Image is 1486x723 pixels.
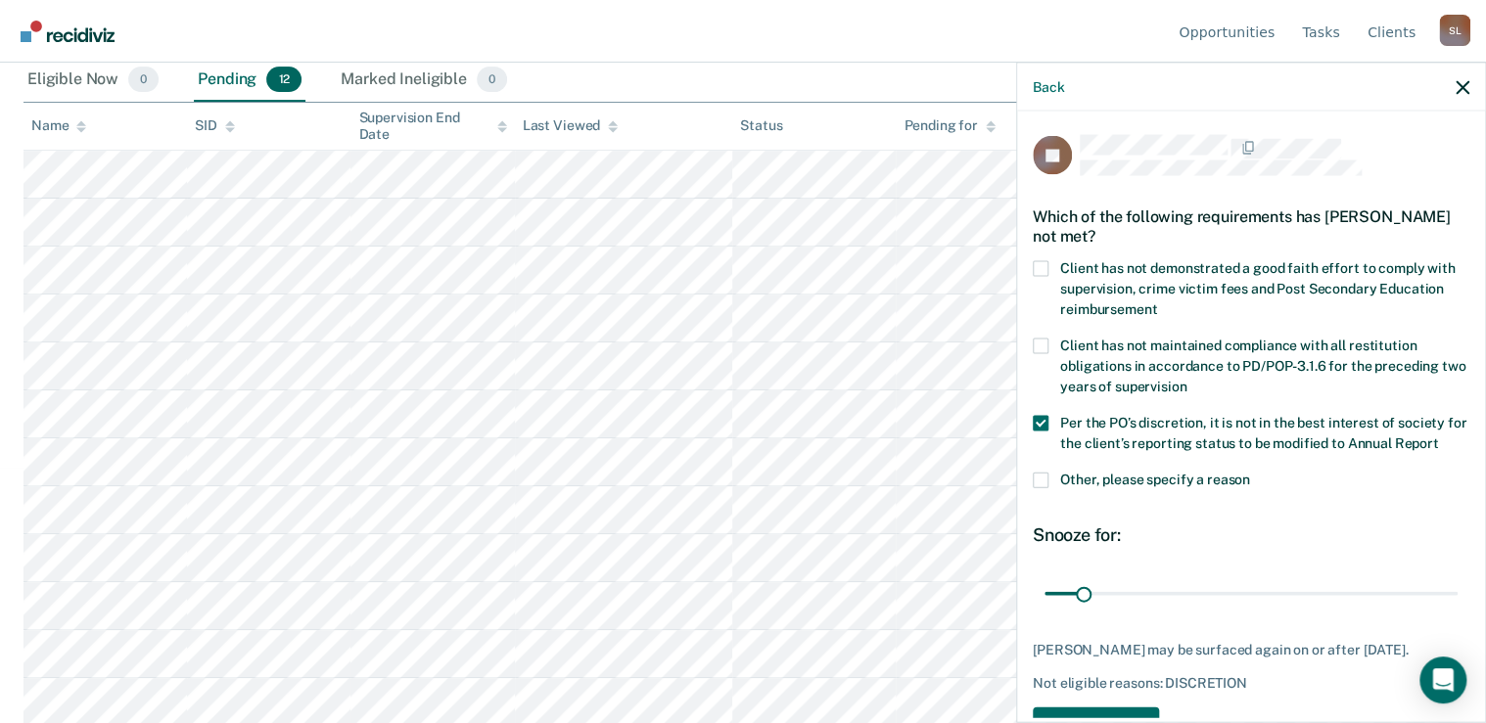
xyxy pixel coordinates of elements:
[1439,15,1470,46] div: S L
[1033,642,1469,658] div: [PERSON_NAME] may be surfaced again on or after [DATE].
[128,67,159,92] span: 0
[1439,15,1470,46] button: Profile dropdown button
[1060,471,1250,486] span: Other, please specify a reason
[337,59,511,102] div: Marked Ineligible
[31,117,86,134] div: Name
[1033,192,1469,260] div: Which of the following requirements has [PERSON_NAME] not met?
[1033,674,1469,691] div: Not eligible reasons: DISCRETION
[1060,337,1465,393] span: Client has not maintained compliance with all restitution obligations in accordance to PD/POP-3.1...
[523,117,618,134] div: Last Viewed
[21,21,115,42] img: Recidiviz
[358,110,506,143] div: Supervision End Date
[904,117,995,134] div: Pending for
[195,117,235,134] div: SID
[1060,259,1455,316] span: Client has not demonstrated a good faith effort to comply with supervision, crime victim fees and...
[194,59,305,102] div: Pending
[266,67,302,92] span: 12
[1033,523,1469,545] div: Snooze for:
[477,67,507,92] span: 0
[740,117,782,134] div: Status
[1060,414,1466,450] span: Per the PO’s discretion, it is not in the best interest of society for the client’s reporting sta...
[23,59,163,102] div: Eligible Now
[1033,78,1064,95] button: Back
[1419,656,1466,703] div: Open Intercom Messenger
